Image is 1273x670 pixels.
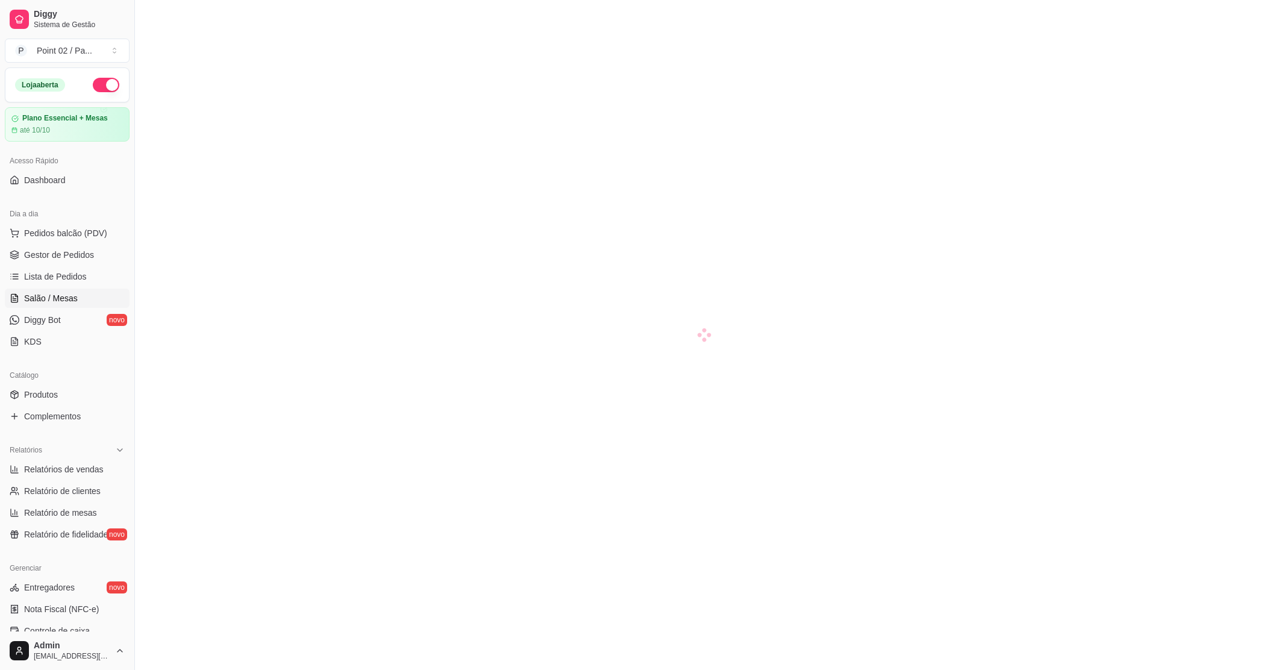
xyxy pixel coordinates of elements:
a: Relatório de clientes [5,481,130,501]
a: Controle de caixa [5,621,130,640]
a: Entregadoresnovo [5,578,130,597]
a: Nota Fiscal (NFC-e) [5,600,130,619]
span: Entregadores [24,581,75,593]
span: Lista de Pedidos [24,271,87,283]
span: P [15,45,27,57]
button: Admin[EMAIL_ADDRESS][DOMAIN_NAME] [5,636,130,665]
span: Diggy [34,9,125,20]
div: Loja aberta [15,78,65,92]
a: Relatório de mesas [5,503,130,522]
span: Salão / Mesas [24,292,78,304]
span: Relatório de fidelidade [24,528,108,540]
div: Catálogo [5,366,130,385]
a: Gestor de Pedidos [5,245,130,265]
a: Relatórios de vendas [5,460,130,479]
a: Plano Essencial + Mesasaté 10/10 [5,107,130,142]
button: Pedidos balcão (PDV) [5,224,130,243]
span: Relatório de mesas [24,507,97,519]
span: Nota Fiscal (NFC-e) [24,603,99,615]
span: Gestor de Pedidos [24,249,94,261]
div: Acesso Rápido [5,151,130,171]
span: Produtos [24,389,58,401]
a: Relatório de fidelidadenovo [5,525,130,544]
span: Diggy Bot [24,314,61,326]
span: Relatórios de vendas [24,463,104,475]
div: Point 02 / Pa ... [37,45,92,57]
button: Alterar Status [93,78,119,92]
span: Pedidos balcão (PDV) [24,227,107,239]
div: Dia a dia [5,204,130,224]
a: Diggy Botnovo [5,310,130,330]
span: Admin [34,640,110,651]
a: Complementos [5,407,130,426]
span: [EMAIL_ADDRESS][DOMAIN_NAME] [34,651,110,661]
span: Sistema de Gestão [34,20,125,30]
div: Gerenciar [5,559,130,578]
span: KDS [24,336,42,348]
a: DiggySistema de Gestão [5,5,130,34]
article: até 10/10 [20,125,50,135]
article: Plano Essencial + Mesas [22,114,108,123]
a: Lista de Pedidos [5,267,130,286]
span: Controle de caixa [24,625,90,637]
a: Dashboard [5,171,130,190]
span: Relatório de clientes [24,485,101,497]
button: Select a team [5,39,130,63]
a: KDS [5,332,130,351]
span: Relatórios [10,445,42,455]
a: Salão / Mesas [5,289,130,308]
a: Produtos [5,385,130,404]
span: Dashboard [24,174,66,186]
span: Complementos [24,410,81,422]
